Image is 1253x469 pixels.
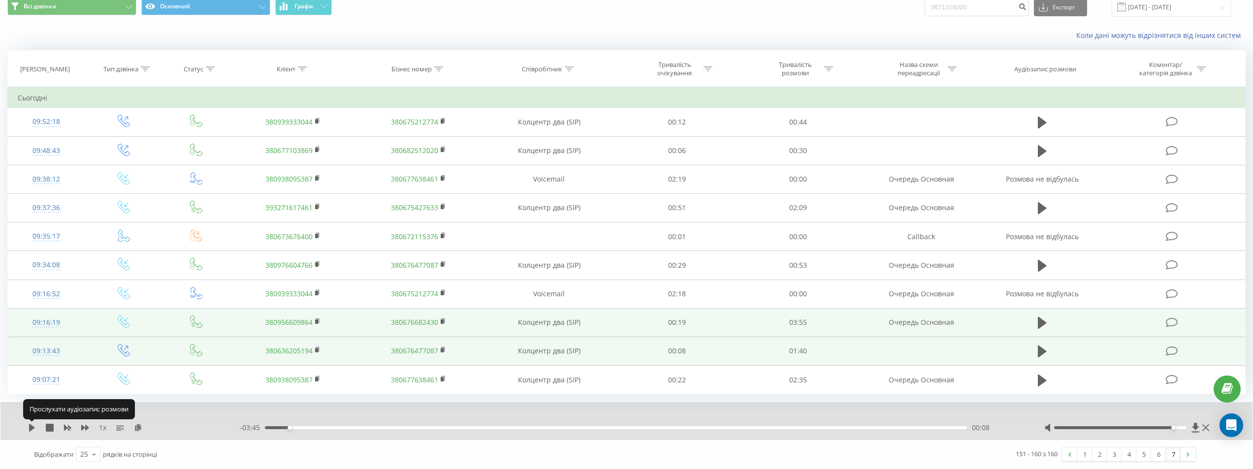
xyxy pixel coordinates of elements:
[858,251,984,280] td: Очередь Основная
[1137,61,1194,77] div: Коментар/категорія дзвінка
[482,366,617,394] td: Колцентр два (SIP)
[617,165,738,193] td: 02:19
[617,366,738,394] td: 00:22
[265,174,313,184] a: 380938095387
[391,65,432,73] div: Бізнес номер
[184,65,203,73] div: Статус
[18,284,75,304] div: 09:16:52
[18,227,75,246] div: 09:35:17
[240,423,265,433] span: - 03:45
[18,198,75,218] div: 09:37:36
[391,117,438,126] a: 380675212774
[99,423,106,433] span: 1 x
[1092,447,1107,461] a: 2
[294,3,314,10] span: Графік
[265,117,313,126] a: 380939333044
[858,308,984,337] td: Очередь Основная
[391,289,438,298] a: 380675212774
[34,450,73,459] span: Відображати
[265,203,313,212] a: 393271617461
[23,399,135,419] div: Прослухати аудіозапис розмови
[482,193,617,222] td: Колцентр два (SIP)
[482,308,617,337] td: Колцентр два (SIP)
[617,136,738,165] td: 00:06
[1136,447,1151,461] a: 5
[893,61,945,77] div: Назва схеми переадресації
[1076,31,1246,40] a: Коли дані можуть відрізнятися вiд інших систем
[1077,447,1092,461] a: 1
[18,313,75,332] div: 09:16:19
[617,308,738,337] td: 00:19
[522,65,562,73] div: Співробітник
[277,65,295,73] div: Клієнт
[391,375,438,384] a: 380677638461
[288,426,292,430] div: Accessibility label
[265,375,313,384] a: 380938095387
[265,146,313,155] a: 380677103869
[617,280,738,308] td: 02:18
[18,255,75,275] div: 09:34:08
[972,423,990,433] span: 00:08
[482,136,617,165] td: Колцентр два (SIP)
[858,165,984,193] td: Очередь Основная
[103,450,157,459] span: рядків на сторінці
[617,222,738,251] td: 00:01
[738,366,858,394] td: 02:35
[1166,447,1181,461] a: 7
[265,232,313,241] a: 380673676400
[391,260,438,270] a: 380676477087
[617,193,738,222] td: 00:51
[738,337,858,365] td: 01:40
[265,317,313,327] a: 380956609864
[24,2,56,10] span: Всі дзвінки
[18,370,75,389] div: 09:07:21
[858,366,984,394] td: Очередь Основная
[738,251,858,280] td: 00:53
[738,280,858,308] td: 00:00
[1006,232,1079,241] span: Розмова не відбулась
[391,346,438,355] a: 380676477087
[18,170,75,189] div: 09:38:12
[617,337,738,365] td: 00:08
[20,65,70,73] div: [PERSON_NAME]
[391,203,438,212] a: 380675427633
[482,337,617,365] td: Колцентр два (SIP)
[482,108,617,136] td: Колцентр два (SIP)
[1220,413,1243,437] div: Open Intercom Messenger
[858,280,984,308] td: Очередь Основная
[8,88,1246,108] td: Сьогодні
[265,346,313,355] a: 380636205194
[265,289,313,298] a: 380939333044
[769,61,822,77] div: Тривалість розмови
[391,174,438,184] a: 380677638461
[482,165,617,193] td: Voicemail
[18,342,75,361] div: 09:13:43
[1122,447,1136,461] a: 4
[482,251,617,280] td: Колцентр два (SIP)
[391,146,438,155] a: 380682512020
[1006,289,1079,298] span: Розмова не відбулась
[738,308,858,337] td: 03:55
[482,280,617,308] td: Voicemail
[103,65,138,73] div: Тип дзвінка
[265,260,313,270] a: 380976604766
[617,108,738,136] td: 00:12
[1107,447,1122,461] a: 3
[738,165,858,193] td: 00:00
[738,222,858,251] td: 00:00
[391,317,438,327] a: 380676682430
[391,232,438,241] a: 380672115376
[617,251,738,280] td: 00:29
[738,136,858,165] td: 00:30
[80,449,88,459] div: 25
[858,193,984,222] td: Очередь Основная
[648,61,701,77] div: Тривалість очікування
[738,108,858,136] td: 00:44
[18,112,75,131] div: 09:52:18
[738,193,858,222] td: 02:09
[18,141,75,160] div: 09:48:43
[858,222,984,251] td: Callback
[1171,426,1175,430] div: Accessibility label
[1151,447,1166,461] a: 6
[1006,174,1079,184] span: Розмова не відбулась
